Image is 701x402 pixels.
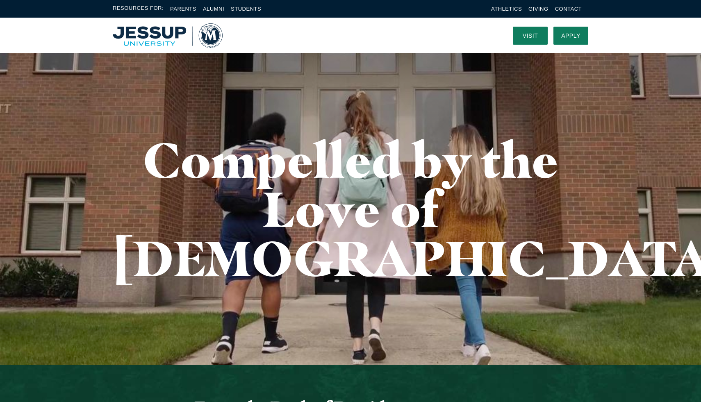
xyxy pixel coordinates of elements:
a: Alumni [203,6,224,12]
span: Resources For: [113,4,164,14]
a: Giving [528,6,549,12]
h1: Compelled by the Love of [DEMOGRAPHIC_DATA] [113,135,588,283]
img: Multnomah University Logo [113,23,223,48]
a: Apply [553,27,588,45]
a: Parents [170,6,196,12]
a: Contact [555,6,582,12]
a: Visit [513,27,548,45]
a: Home [113,23,223,48]
a: Athletics [491,6,522,12]
a: Students [231,6,261,12]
